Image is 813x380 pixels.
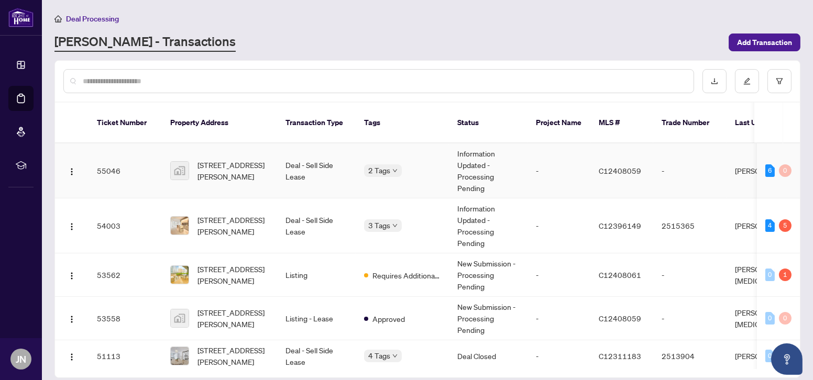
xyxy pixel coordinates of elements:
span: Requires Additional Docs [372,270,441,281]
span: home [54,15,62,23]
button: Logo [63,162,80,179]
td: - [528,340,590,372]
span: 3 Tags [368,219,390,231]
span: JN [16,352,26,366]
span: [STREET_ADDRESS][PERSON_NAME] [197,159,269,182]
span: down [392,168,398,173]
span: filter [776,77,783,85]
span: [STREET_ADDRESS][PERSON_NAME] [197,344,269,367]
span: download [711,77,718,85]
td: Deal - Sell Side Lease [277,340,356,372]
th: Project Name [528,103,590,143]
td: 2515365 [653,198,727,253]
span: edit [743,77,751,85]
button: Open asap [771,343,803,375]
img: logo [8,8,34,27]
button: Logo [63,217,80,234]
td: - [653,143,727,198]
td: - [528,198,590,253]
img: thumbnail-img [171,347,189,365]
div: 0 [765,350,775,362]
img: Logo [68,272,76,280]
span: [STREET_ADDRESS][PERSON_NAME] [197,214,269,237]
img: Logo [68,167,76,176]
img: Logo [68,222,76,231]
img: thumbnail-img [171,266,189,284]
td: - [528,297,590,340]
button: edit [735,69,759,93]
button: download [702,69,727,93]
th: Ticket Number [89,103,162,143]
span: C12408059 [599,166,641,175]
th: Tags [356,103,449,143]
img: thumbnail-img [171,162,189,180]
th: Property Address [162,103,277,143]
div: 0 [765,269,775,281]
th: MLS # [590,103,653,143]
img: Logo [68,315,76,323]
div: 0 [779,312,792,325]
span: C12311183 [599,351,641,361]
td: [PERSON_NAME][MEDICAL_DATA] [727,253,805,297]
span: down [392,223,398,228]
td: New Submission - Processing Pending [449,253,528,297]
th: Last Updated By [727,103,805,143]
th: Trade Number [653,103,727,143]
img: thumbnail-img [171,217,189,234]
td: Information Updated - Processing Pending [449,143,528,198]
td: 53558 [89,297,162,340]
span: Approved [372,313,405,325]
td: 51113 [89,340,162,372]
td: - [653,297,727,340]
span: C12408059 [599,314,641,323]
img: Logo [68,353,76,361]
div: 4 [765,219,775,232]
img: thumbnail-img [171,309,189,327]
td: - [653,253,727,297]
div: 1 [779,269,792,281]
span: C12396149 [599,221,641,230]
a: [PERSON_NAME] - Transactions [54,33,236,52]
td: 53562 [89,253,162,297]
td: - [528,143,590,198]
button: Add Transaction [729,33,800,51]
button: filter [767,69,792,93]
td: [PERSON_NAME] [727,143,805,198]
td: 54003 [89,198,162,253]
th: Status [449,103,528,143]
td: Deal Closed [449,340,528,372]
span: Deal Processing [66,14,119,24]
td: Deal - Sell Side Lease [277,198,356,253]
td: New Submission - Processing Pending [449,297,528,340]
div: 0 [765,312,775,325]
td: Listing [277,253,356,297]
span: 4 Tags [368,350,390,362]
th: Transaction Type [277,103,356,143]
span: down [392,353,398,359]
div: 0 [779,164,792,177]
div: 5 [779,219,792,232]
td: - [528,253,590,297]
button: Logo [63,266,80,283]
span: [STREET_ADDRESS][PERSON_NAME] [197,263,269,286]
td: [PERSON_NAME][MEDICAL_DATA] [727,297,805,340]
td: [PERSON_NAME] [727,198,805,253]
span: 2 Tags [368,164,390,176]
span: [STREET_ADDRESS][PERSON_NAME] [197,307,269,330]
td: 55046 [89,143,162,198]
td: 2513904 [653,340,727,372]
td: Listing - Lease [277,297,356,340]
button: Logo [63,310,80,327]
button: Logo [63,348,80,364]
span: C12408061 [599,270,641,280]
div: 6 [765,164,775,177]
td: [PERSON_NAME] [727,340,805,372]
span: Add Transaction [737,34,792,51]
td: Information Updated - Processing Pending [449,198,528,253]
td: Deal - Sell Side Lease [277,143,356,198]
